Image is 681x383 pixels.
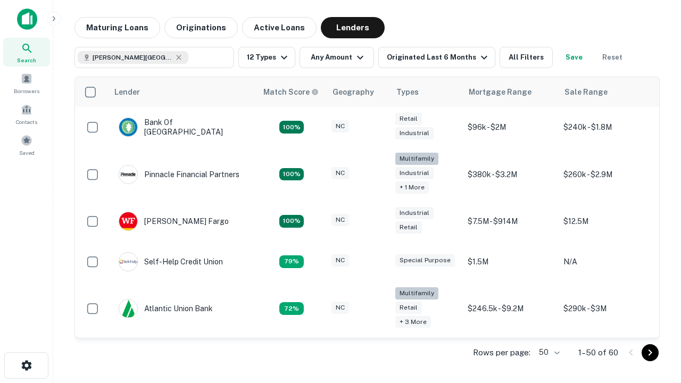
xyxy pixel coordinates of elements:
[331,302,349,314] div: NC
[3,38,50,66] a: Search
[642,344,659,361] button: Go to next page
[390,77,462,107] th: Types
[279,168,304,181] div: Matching Properties: 25, hasApolloMatch: undefined
[300,47,374,68] button: Any Amount
[558,147,654,201] td: $260k - $2.9M
[238,47,295,68] button: 12 Types
[119,253,137,271] img: picture
[558,77,654,107] th: Sale Range
[395,127,434,139] div: Industrial
[395,181,429,194] div: + 1 more
[119,165,239,184] div: Pinnacle Financial Partners
[14,87,39,95] span: Borrowers
[500,47,553,68] button: All Filters
[395,207,434,219] div: Industrial
[93,53,172,62] span: [PERSON_NAME][GEOGRAPHIC_DATA], [GEOGRAPHIC_DATA]
[279,121,304,134] div: Matching Properties: 14, hasApolloMatch: undefined
[395,221,422,234] div: Retail
[462,242,558,282] td: $1.5M
[74,17,160,38] button: Maturing Loans
[558,282,654,336] td: $290k - $3M
[578,346,618,359] p: 1–50 of 60
[462,77,558,107] th: Mortgage Range
[331,254,349,267] div: NC
[462,107,558,147] td: $96k - $2M
[395,153,438,165] div: Multifamily
[119,165,137,184] img: picture
[331,167,349,179] div: NC
[279,302,304,315] div: Matching Properties: 10, hasApolloMatch: undefined
[119,252,223,271] div: Self-help Credit Union
[257,77,326,107] th: Capitalize uses an advanced AI algorithm to match your search with the best lender. The match sco...
[279,255,304,268] div: Matching Properties: 11, hasApolloMatch: undefined
[378,47,495,68] button: Originated Last 6 Months
[395,113,422,125] div: Retail
[469,86,531,98] div: Mortgage Range
[462,147,558,201] td: $380k - $3.2M
[3,69,50,97] a: Borrowers
[119,118,137,136] img: picture
[628,298,681,349] iframe: Chat Widget
[395,302,422,314] div: Retail
[242,17,317,38] button: Active Loans
[396,86,419,98] div: Types
[395,167,434,179] div: Industrial
[279,215,304,228] div: Matching Properties: 15, hasApolloMatch: undefined
[558,242,654,282] td: N/A
[119,212,229,231] div: [PERSON_NAME] Fargo
[19,148,35,157] span: Saved
[395,254,455,267] div: Special Purpose
[119,212,137,230] img: picture
[3,99,50,128] a: Contacts
[108,77,257,107] th: Lender
[3,130,50,159] a: Saved
[331,120,349,132] div: NC
[263,86,319,98] div: Capitalize uses an advanced AI algorithm to match your search with the best lender. The match sco...
[387,51,491,64] div: Originated Last 6 Months
[558,107,654,147] td: $240k - $1.8M
[557,47,591,68] button: Save your search to get updates of matches that match your search criteria.
[17,9,37,30] img: capitalize-icon.png
[564,86,608,98] div: Sale Range
[326,77,390,107] th: Geography
[535,345,561,360] div: 50
[333,86,374,98] div: Geography
[16,118,37,126] span: Contacts
[263,86,317,98] h6: Match Score
[462,282,558,336] td: $246.5k - $9.2M
[17,56,36,64] span: Search
[395,316,431,328] div: + 3 more
[595,47,629,68] button: Reset
[119,299,213,318] div: Atlantic Union Bank
[395,287,438,299] div: Multifamily
[331,214,349,226] div: NC
[119,299,137,318] img: picture
[462,201,558,242] td: $7.5M - $914M
[473,346,530,359] p: Rows per page:
[164,17,238,38] button: Originations
[119,118,246,137] div: Bank Of [GEOGRAPHIC_DATA]
[114,86,140,98] div: Lender
[321,17,385,38] button: Lenders
[558,201,654,242] td: $12.5M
